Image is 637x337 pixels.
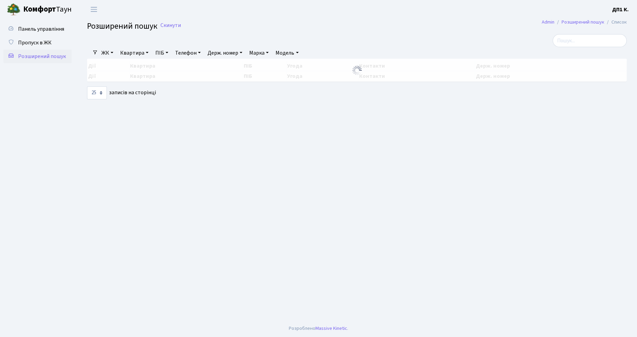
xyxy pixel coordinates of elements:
[85,4,102,15] button: Переключити навігацію
[289,325,348,332] div: Розроблено .
[315,325,347,332] a: Massive Kinetic
[553,34,627,47] input: Пошук...
[3,36,72,50] a: Пропуск в ЖК
[87,86,156,99] label: записів на сторінці
[3,22,72,36] a: Панель управління
[117,47,151,59] a: Квартира
[160,22,181,29] a: Скинути
[562,18,604,26] a: Розширений пошук
[604,18,627,26] li: Список
[7,3,20,16] img: logo.png
[23,4,56,15] b: Комфорт
[205,47,245,59] a: Держ. номер
[612,6,629,13] b: ДП1 К.
[352,65,363,76] img: Обробка...
[87,86,107,99] select: записів на сторінці
[612,5,629,14] a: ДП1 К.
[153,47,171,59] a: ПІБ
[542,18,554,26] a: Admin
[172,47,203,59] a: Телефон
[99,47,116,59] a: ЖК
[18,39,52,46] span: Пропуск в ЖК
[18,25,64,33] span: Панель управління
[23,4,72,15] span: Таун
[273,47,301,59] a: Модель
[532,15,637,29] nav: breadcrumb
[18,53,66,60] span: Розширений пошук
[87,20,157,32] span: Розширений пошук
[246,47,271,59] a: Марка
[3,50,72,63] a: Розширений пошук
